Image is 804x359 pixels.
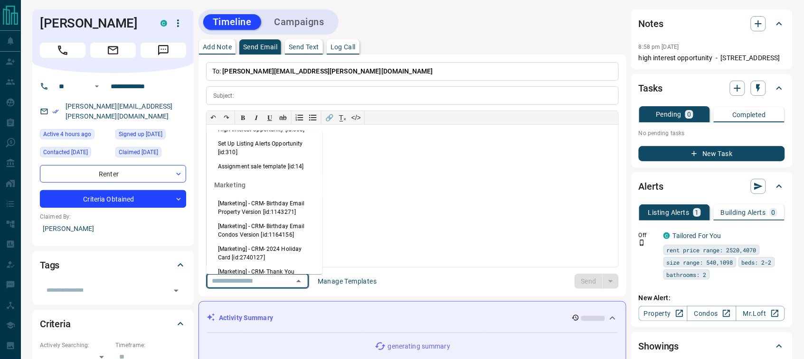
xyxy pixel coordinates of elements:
[40,16,146,31] h1: [PERSON_NAME]
[207,137,322,159] li: Set Up Listing Alerts Opportunity [id:310]
[66,102,173,120] a: [PERSON_NAME][EMAIL_ADDRESS][PERSON_NAME][DOMAIN_NAME]
[207,309,618,327] div: Activity Summary
[115,341,186,350] p: Timeframe:
[40,313,186,335] div: Criteria
[203,44,232,50] p: Add Note
[40,190,186,208] div: Criteria Obtained
[219,313,273,323] p: Activity Summary
[639,293,785,303] p: New Alert:
[90,43,136,58] span: Email
[115,147,186,160] div: Wed Sep 08 2021
[40,341,111,350] p: Actively Searching:
[639,339,679,354] h2: Showings
[289,44,319,50] p: Send Text
[736,306,785,321] a: Mr.Loft
[43,147,88,157] span: Contacted [DATE]
[695,209,699,216] p: 1
[207,174,322,196] div: Marketing
[161,20,167,27] div: condos.ca
[119,147,158,157] span: Claimed [DATE]
[663,232,670,239] div: condos.ca
[575,274,619,289] div: split button
[306,111,320,124] button: Bullet list
[40,43,85,58] span: Call
[40,221,186,237] p: [PERSON_NAME]
[207,242,322,265] li: [Marketing] - CRM- 2024 Holiday Card [id:2740127]
[667,245,757,255] span: rent price range: 2520,4070
[388,341,450,351] p: generating summary
[207,196,322,219] li: [Marketing] - CRM- Birthday Email Property Version [id:1143271]
[732,111,766,118] p: Completed
[673,232,721,239] a: Tailored For You
[207,265,322,287] li: [Marketing] - CRM- Thank You Card_Buyers [id:2886177]
[267,114,272,121] span: 𝐔
[250,111,263,124] button: 𝑰
[350,111,363,124] button: </>
[639,77,785,100] div: Tasks
[115,129,186,142] div: Wed Sep 08 2021
[772,209,776,216] p: 0
[687,111,691,118] p: 0
[207,219,322,242] li: [Marketing] - CRM- Birthday Email Condos Version [id:1164156]
[243,44,277,50] p: Send Email
[52,108,59,115] svg: Email Verified
[40,254,186,276] div: Tags
[639,175,785,198] div: Alerts
[213,92,234,100] p: Subject:
[336,111,350,124] button: T̲ₓ
[206,62,619,81] p: To:
[667,258,733,267] span: size range: 540,1098
[263,111,276,124] button: 𝐔
[119,129,162,139] span: Signed up [DATE]
[639,335,785,358] div: Showings
[223,67,433,75] span: [PERSON_NAME][EMAIL_ADDRESS][PERSON_NAME][DOMAIN_NAME]
[40,129,111,142] div: Fri Aug 15 2025
[40,147,111,160] div: Thu Aug 14 2025
[656,111,681,118] p: Pending
[276,111,290,124] button: ab
[639,306,688,321] a: Property
[639,231,658,239] p: Off
[687,306,736,321] a: Condos
[639,179,663,194] h2: Alerts
[639,81,662,96] h2: Tasks
[312,274,382,289] button: Manage Templates
[40,165,186,183] div: Renter
[43,129,91,139] span: Active 4 hours ago
[141,43,186,58] span: Message
[91,81,103,92] button: Open
[639,53,785,63] p: high interest opportunity - [STREET_ADDRESS]
[639,44,679,50] p: 8:58 pm [DATE]
[40,316,71,331] h2: Criteria
[639,16,663,31] h2: Notes
[721,209,766,216] p: Building Alerts
[292,275,305,288] button: Close
[207,159,322,174] li: Assignment sale template [id:14]
[639,239,645,246] svg: Push Notification Only
[203,14,261,30] button: Timeline
[293,111,306,124] button: Numbered list
[40,258,59,273] h2: Tags
[639,12,785,35] div: Notes
[279,114,287,121] s: ab
[639,126,785,140] p: No pending tasks
[265,14,334,30] button: Campaigns
[220,111,233,124] button: ↷
[667,270,707,279] span: bathrooms: 2
[742,258,772,267] span: beds: 2-2
[207,111,220,124] button: ↶
[170,284,183,297] button: Open
[639,146,785,161] button: New Task
[331,44,356,50] p: Log Call
[40,212,186,221] p: Claimed By:
[236,111,250,124] button: 𝐁
[648,209,690,216] p: Listing Alerts
[323,111,336,124] button: 🔗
